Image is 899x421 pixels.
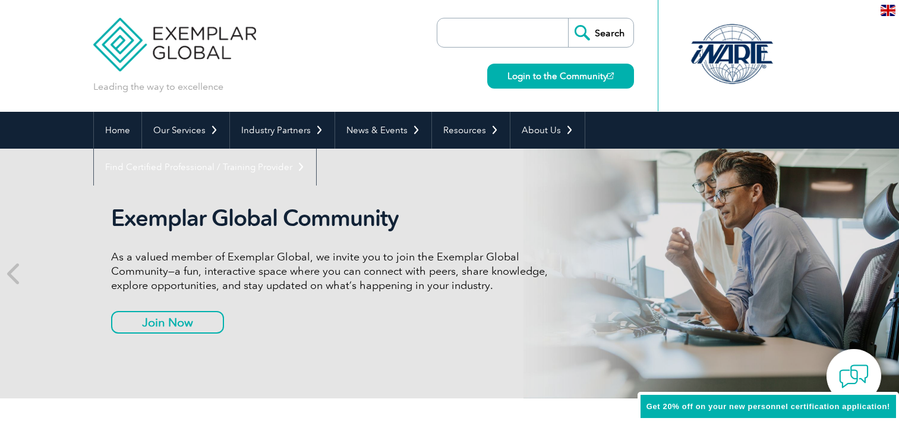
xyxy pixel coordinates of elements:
[839,362,869,391] img: contact-chat.png
[94,149,316,186] a: Find Certified Professional / Training Provider
[111,250,557,293] p: As a valued member of Exemplar Global, we invite you to join the Exemplar Global Community—a fun,...
[607,73,614,79] img: open_square.png
[335,112,431,149] a: News & Events
[432,112,510,149] a: Resources
[510,112,585,149] a: About Us
[111,205,557,232] h2: Exemplar Global Community
[93,80,223,93] p: Leading the way to excellence
[94,112,141,149] a: Home
[230,112,335,149] a: Industry Partners
[646,402,890,411] span: Get 20% off on your new personnel certification application!
[568,18,633,47] input: Search
[111,311,224,334] a: Join Now
[487,64,634,89] a: Login to the Community
[142,112,229,149] a: Our Services
[881,5,895,16] img: en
